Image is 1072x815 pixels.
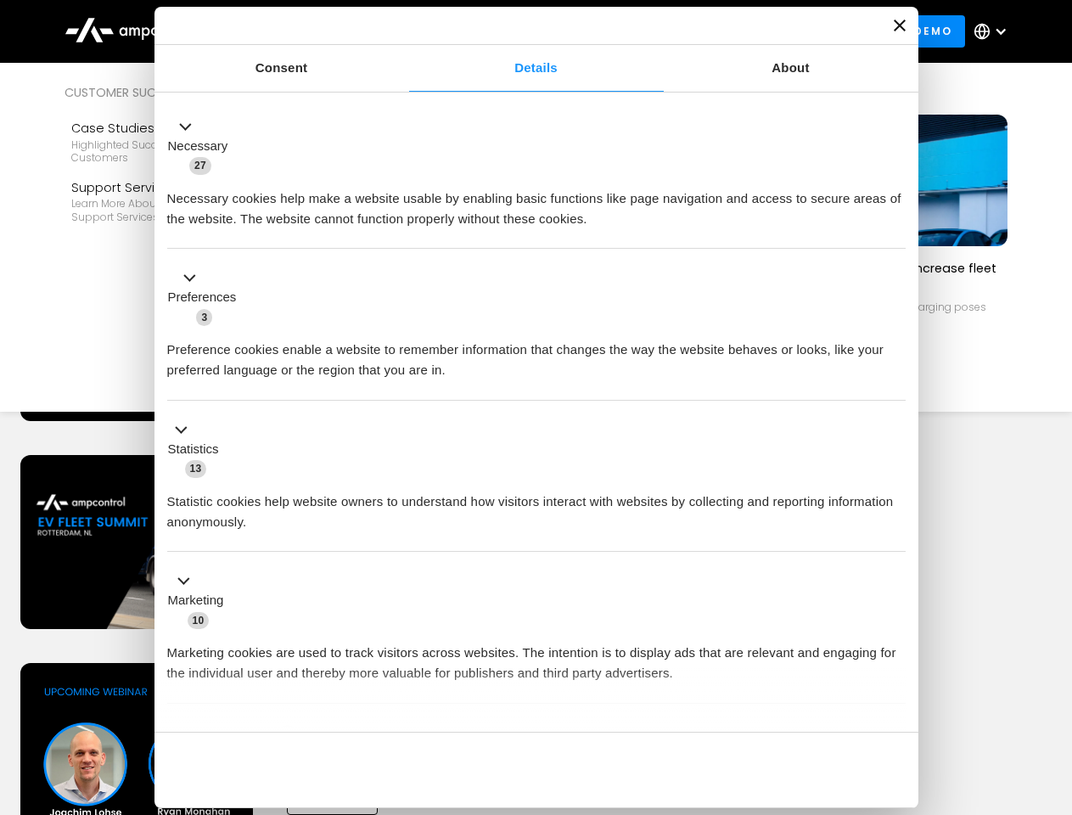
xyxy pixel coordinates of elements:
[168,137,228,156] label: Necessary
[167,116,239,176] button: Necessary (27)
[409,45,664,92] a: Details
[280,725,296,742] span: 2
[167,722,306,744] button: Unclassified (2)
[168,591,224,610] label: Marketing
[661,745,905,795] button: Okay
[154,45,409,92] a: Consent
[168,288,237,307] label: Preferences
[664,45,918,92] a: About
[185,460,207,477] span: 13
[167,176,906,229] div: Necessary cookies help make a website usable by enabling basic functions like page navigation and...
[894,20,906,31] button: Close banner
[188,612,210,629] span: 10
[167,630,906,683] div: Marketing cookies are used to track visitors across websites. The intention is to display ads tha...
[196,309,212,326] span: 3
[167,571,234,631] button: Marketing (10)
[167,327,906,380] div: Preference cookies enable a website to remember information that changes the way the website beha...
[168,440,219,459] label: Statistics
[167,268,247,328] button: Preferences (3)
[189,157,211,174] span: 27
[167,479,906,532] div: Statistic cookies help website owners to understand how visitors interact with websites by collec...
[167,419,229,479] button: Statistics (13)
